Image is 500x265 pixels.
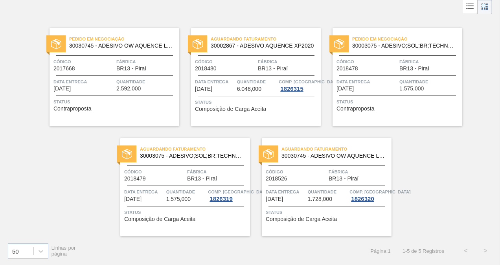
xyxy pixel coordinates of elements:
span: 30003075 - ADESIVO;SOL;BR;TECHNOMELT SUPRA HT 35125 [140,153,244,159]
span: Fábrica [258,58,319,66]
span: 17/09/2025 [336,86,354,92]
img: status [334,39,344,49]
span: Fábrica [187,168,248,176]
span: Status [124,208,248,216]
span: BR13 - Piraí [116,66,146,72]
span: Composição de Carga Aceita [195,106,266,112]
span: 2.592,000 [116,86,141,92]
span: Quantidade [308,188,348,196]
span: Fábrica [399,58,460,66]
img: status [193,39,203,49]
span: 30/09/2025 [266,196,283,202]
span: Aguardando Faturamento [140,145,250,153]
span: Linhas por página [51,245,76,257]
span: Comp. Carga [349,188,410,196]
span: Página : 1 [370,248,390,254]
span: Composição de Carga Aceita [266,216,337,222]
span: Código [195,58,256,66]
span: Quantidade [116,78,177,86]
span: 1.575,000 [166,196,191,202]
span: Status [266,208,390,216]
span: 1 - 5 de 5 Registros [403,248,444,254]
span: Código [124,168,185,176]
button: > [476,241,495,261]
span: 6.048,000 [237,86,261,92]
span: Quantidade [166,188,206,196]
span: BR13 - Piraí [399,66,429,72]
span: BR13 - Piraí [258,66,288,72]
span: 30030745 - ADESIVO OW AQUENCE LG 30 MCR [69,43,173,49]
span: Pedido em Negociação [352,35,462,43]
span: BR13 - Piraí [329,176,358,182]
span: Status [195,98,319,106]
span: Aguardando Faturamento [211,35,321,43]
span: 15/09/2025 [195,86,212,92]
button: < [456,241,476,261]
span: 30030745 - ADESIVO OW AQUENCE LG 30 MCR [281,153,385,159]
span: Código [336,58,397,66]
a: statusPedido em Negociação30003075 - ADESIVO;SOL;BR;TECHNOMELT SUPRA HT 35125Código2018478Fábrica... [321,28,462,126]
span: Comp. Carga [279,78,340,86]
span: Quantidade [237,78,277,86]
span: 2018479 [124,176,146,182]
a: Comp. [GEOGRAPHIC_DATA]1826320 [349,188,390,202]
div: 1826319 [208,196,234,202]
span: Composição de Carga Aceita [124,216,195,222]
span: 25/09/2025 [124,196,142,202]
span: 30002867 - ADESIVO AQUENCE XP2020 [211,43,314,49]
span: Comp. Carga [208,188,269,196]
span: 03/09/2025 [53,86,71,92]
a: statusAguardando Faturamento30002867 - ADESIVO AQUENCE XP2020Código2018480FábricaBR13 - PiraíData... [179,28,321,126]
span: Código [53,58,114,66]
span: 2017668 [53,66,75,72]
span: Data entrega [124,188,164,196]
div: 1826320 [349,196,375,202]
span: Contraproposta [53,106,92,112]
span: Fábrica [329,168,390,176]
span: Data entrega [195,78,235,86]
span: 2018526 [266,176,287,182]
span: BR13 - Piraí [187,176,217,182]
span: 2018480 [195,66,217,72]
span: 1.575,000 [399,86,424,92]
div: 1826315 [279,86,305,92]
a: Comp. [GEOGRAPHIC_DATA]1826315 [279,78,319,92]
span: 2018478 [336,66,358,72]
span: Quantidade [399,78,460,86]
span: 30003075 - ADESIVO;SOL;BR;TECHNOMELT SUPRA HT 35125 [352,43,456,49]
a: statusPedido em Negociação30030745 - ADESIVO OW AQUENCE LG 30 MCRCódigo2017668FábricaBR13 - Piraí... [38,28,179,126]
span: Data entrega [53,78,114,86]
span: 1.728,000 [308,196,332,202]
span: Status [53,98,177,106]
a: Comp. [GEOGRAPHIC_DATA]1826319 [208,188,248,202]
a: statusAguardando Faturamento30030745 - ADESIVO OW AQUENCE LG 30 MCRCódigo2018526FábricaBR13 - Pir... [250,138,392,236]
span: Data entrega [336,78,397,86]
span: Status [336,98,460,106]
span: Contraproposta [336,106,375,112]
img: status [263,149,274,159]
span: Aguardando Faturamento [281,145,392,153]
span: Data entrega [266,188,306,196]
img: status [122,149,132,159]
span: Pedido em Negociação [69,35,179,43]
div: 50 [12,248,19,254]
span: Código [266,168,327,176]
a: statusAguardando Faturamento30003075 - ADESIVO;SOL;BR;TECHNOMELT SUPRA HT 35125Código2018479Fábri... [108,138,250,236]
img: status [51,39,61,49]
span: Fábrica [116,58,177,66]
